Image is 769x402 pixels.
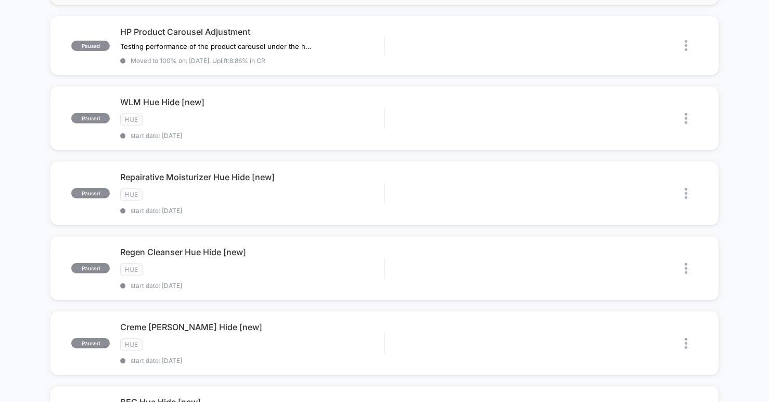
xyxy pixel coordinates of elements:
[685,113,687,124] img: close
[685,263,687,274] img: close
[131,57,265,65] span: Moved to 100% on: [DATE] . Uplift: 8.86% in CR
[120,247,384,257] span: Regen Cleanser Hue Hide [new]
[120,282,384,290] span: start date: [DATE]
[71,41,110,51] span: paused
[71,263,110,273] span: paused
[120,114,143,125] span: Hue
[120,263,143,275] span: Hue
[120,132,384,140] span: start date: [DATE]
[71,188,110,198] span: paused
[685,188,687,199] img: close
[120,322,384,332] span: Creme [PERSON_NAME] Hide [new]
[120,189,143,200] span: Hue
[685,338,687,349] img: close
[685,40,687,51] img: close
[120,42,313,51] span: Testing performance of the product carousel under the homepage banner.
[71,338,110,348] span: paused
[120,97,384,107] span: WLM Hue Hide [new]
[120,27,384,37] span: HP Product Carousel Adjustment
[71,113,110,123] span: paused
[120,338,143,350] span: Hue
[120,207,384,215] span: start date: [DATE]
[120,172,384,182] span: Repairative Moisturizer Hue Hide [new]
[120,357,384,365] span: start date: [DATE]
